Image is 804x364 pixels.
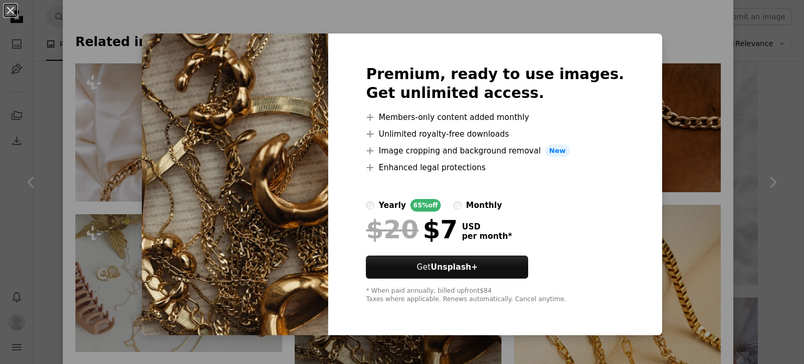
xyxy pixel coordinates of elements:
h2: Premium, ready to use images. Get unlimited access. [366,65,624,103]
div: monthly [466,199,502,212]
li: Enhanced legal protections [366,161,624,174]
li: Members-only content added monthly [366,111,624,124]
span: USD [462,222,512,231]
span: per month * [462,231,512,241]
li: Image cropping and background removal [366,145,624,157]
span: New [545,145,570,157]
div: yearly [378,199,406,212]
span: $20 [366,216,418,243]
li: Unlimited royalty-free downloads [366,128,624,140]
strong: Unsplash+ [431,262,478,272]
div: $7 [366,216,457,243]
div: * When paid annually, billed upfront $84 Taxes where applicable. Renews automatically. Cancel any... [366,287,624,304]
div: 65% off [410,199,441,212]
a: GetUnsplash+ [366,256,528,279]
input: monthly [453,201,462,209]
input: yearly65%off [366,201,374,209]
img: premium_photo-1674748385760-d846825598ab [142,34,328,335]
